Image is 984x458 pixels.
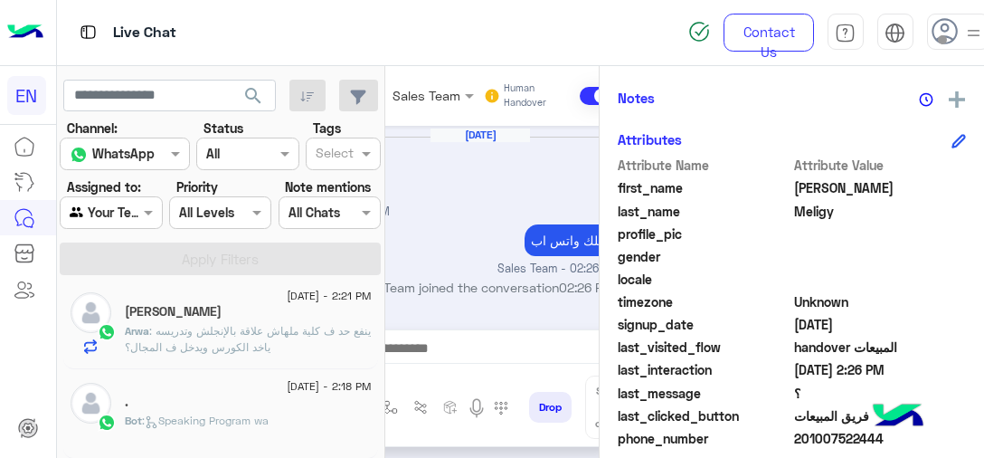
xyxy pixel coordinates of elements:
[313,143,354,167] div: Select
[176,177,218,196] label: Priority
[618,156,790,175] span: Attribute Name
[443,400,458,415] img: create order
[724,14,814,52] a: Contact Us
[618,384,790,403] span: last_message
[504,81,576,110] small: Human Handover
[285,177,371,196] label: Note mentions
[436,393,466,423] button: create order
[949,91,965,108] img: add
[77,21,99,43] img: tab
[7,14,43,52] img: Logo
[794,338,967,357] span: handover المبيعات
[618,178,790,197] span: first_name
[794,156,967,175] span: Attribute Value
[497,261,619,278] span: Sales Team - 02:26 PM
[618,406,790,425] span: last_clicked_button
[794,247,967,266] span: null
[98,323,116,341] img: WhatsApp
[794,202,967,221] span: Meligy
[232,80,276,119] button: search
[383,400,398,415] img: select flow
[919,92,933,107] img: notes
[67,119,118,138] label: Channel:
[559,280,613,295] span: 02:26 PM
[7,76,46,115] div: EN
[618,247,790,266] span: gender
[98,414,116,432] img: WhatsApp
[494,401,508,415] img: make a call
[618,338,790,357] span: last_visited_flow
[688,21,710,43] img: spinner
[203,119,243,138] label: Status
[525,224,619,256] p: 26/8/2025, 2:26 PM
[618,202,790,221] span: last_name
[413,400,428,415] img: Trigger scenario
[125,324,371,354] span: ينفع حد ف كلية ملهاش علاقة بالإنجلش وتدريسه ياخد الكورس ويدخل ف المجال؟
[885,23,905,43] img: tab
[794,429,967,448] span: 201007522444
[794,315,967,334] span: 2025-08-25T14:13:54.483Z
[287,288,371,304] span: [DATE] - 2:21 PM
[125,304,222,320] h5: Arwa Wasfi
[71,383,111,424] img: defaultAdmin.png
[125,324,149,338] span: Arwa
[618,429,790,448] span: phone_number
[794,292,967,311] span: Unknown
[866,386,930,449] img: hulul-logo.png
[125,395,128,410] h5: .
[113,21,176,45] p: Live Chat
[618,131,682,148] h6: Attributes
[142,414,269,427] span: : Speaking Program wa
[794,406,967,425] span: فريق المبيعات
[60,243,381,275] button: Apply Filters
[287,378,371,395] span: [DATE] - 2:18 PM
[618,90,655,106] h6: Notes
[71,292,111,333] img: defaultAdmin.png
[343,278,619,297] p: Sales Team joined the conversation
[313,119,341,138] label: Tags
[794,360,967,379] span: 2025-08-26T12:26:09.655Z
[618,360,790,379] span: last_interaction
[406,393,436,423] button: Trigger scenario
[466,397,487,419] img: send voice note
[618,315,790,334] span: signup_date
[794,270,967,289] span: null
[529,392,572,423] button: Drop
[618,292,790,311] span: timezone
[835,23,856,43] img: tab
[242,85,264,107] span: search
[67,177,141,196] label: Assigned to:
[794,384,967,403] span: ؟
[618,270,790,289] span: locale
[430,129,530,141] h6: [DATE]
[618,224,790,243] span: profile_pic
[828,14,864,52] a: tab
[585,376,631,439] button: Send and close
[125,414,142,427] span: Bot
[376,393,406,423] button: select flow
[794,178,967,197] span: Youssef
